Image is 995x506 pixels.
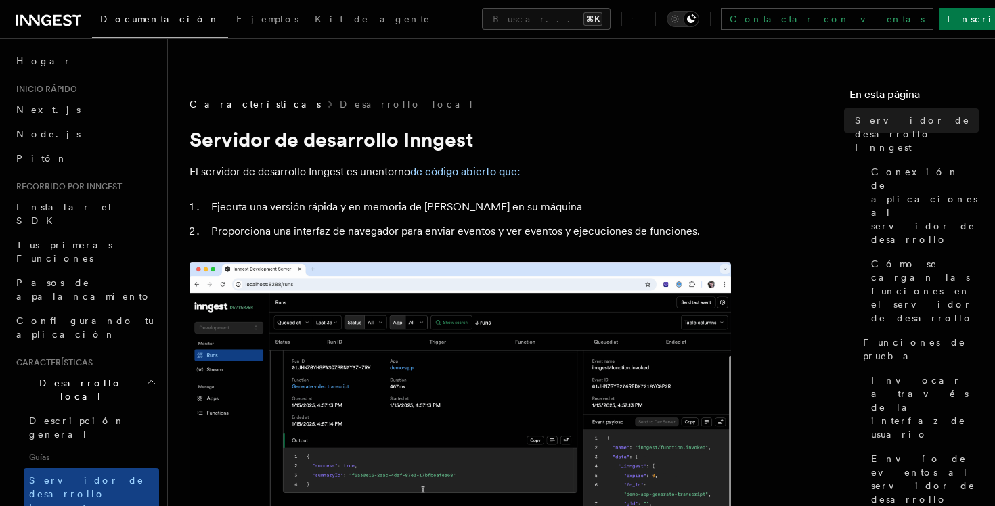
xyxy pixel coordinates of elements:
[29,415,125,440] font: Descripción general
[16,129,81,139] font: Node.js
[410,165,520,178] a: de código abierto que:
[866,252,979,330] a: Cómo se cargan las funciones en el servidor de desarrollo
[190,99,321,110] font: Características
[11,146,159,170] a: Pitón
[11,49,159,73] a: Hogar
[24,409,159,446] a: Descripción general
[190,127,473,152] font: Servidor de desarrollo Inngest
[16,277,152,302] font: Pasos de apalancamiento
[340,97,474,111] a: Desarrollo local
[849,108,979,160] a: Servidor de desarrollo Inngest
[11,122,159,146] a: Node.js
[11,233,159,271] a: Tus primeras Funciones
[849,88,920,101] font: En esta página
[858,330,979,368] a: Funciones de prueba
[16,104,81,115] font: Next.js
[11,271,159,308] a: Pasos de apalancamiento
[29,453,50,462] font: Guías
[863,337,966,361] font: Funciones de prueba
[340,99,474,110] font: Desarrollo local
[11,308,159,346] a: Configurando tu aplicación
[11,371,159,409] button: Desarrollo local
[871,258,973,323] font: Cómo se cargan las funciones en el servidor de desarrollo
[866,160,979,252] a: Conexión de aplicaciones al servidor de desarrollo
[855,115,970,153] font: Servidor de desarrollo Inngest
[372,165,410,178] font: entorno
[190,165,372,178] font: El servidor de desarrollo Inngest es un
[211,200,582,213] font: Ejecuta una versión rápida y en memoria de [PERSON_NAME] en su máquina
[16,153,68,164] font: Pitón
[871,375,969,440] font: Invocar a través de la interfaz de usuario
[16,55,72,66] font: Hogar
[871,453,975,505] font: Envío de eventos al servidor de desarrollo
[16,239,112,264] font: Tus primeras Funciones
[211,225,700,237] font: Proporciona una interfaz de navegador para enviar eventos y ver eventos y ejecuciones de funciones.
[871,166,977,245] font: Conexión de aplicaciones al servidor de desarrollo
[11,195,159,233] a: Instalar el SDK
[16,315,154,340] font: Configurando tu aplicación
[39,377,123,402] font: Desarrollo local
[866,368,979,446] a: Invocar a través de la interfaz de usuario
[16,182,122,191] font: Recorrido por Inngest
[16,202,113,226] font: Instalar el SDK
[11,97,159,122] a: Next.js
[16,85,77,94] font: Inicio rápido
[16,358,93,367] font: Características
